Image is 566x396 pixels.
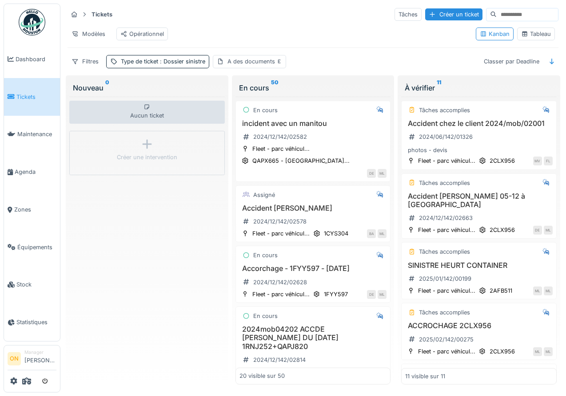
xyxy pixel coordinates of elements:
div: Opérationnel [120,30,164,38]
h3: Accident chez le client 2024/mob/02001 [405,119,553,128]
h3: Accident [PERSON_NAME] [239,204,387,212]
div: ML [544,226,553,235]
div: Créer un ticket [425,8,482,20]
div: 2024/12/142/02628 [253,278,307,286]
div: Tâches accomplies [419,247,470,256]
div: Tableau [521,30,551,38]
span: Statistiques [16,318,56,326]
div: 20 visible sur 50 [239,372,285,380]
h3: Accorchage - 1FYY597 - [DATE] [239,264,387,273]
div: 2CLX956 [490,157,515,165]
span: Stock [16,280,56,289]
div: Fleet - parc véhicul... [252,290,310,298]
div: ML [378,169,387,178]
h3: SINISTRE HEURT CONTAINER [405,261,553,270]
div: Classer par Deadline [480,55,543,68]
div: En cours [239,82,387,93]
a: Statistiques [4,303,60,341]
div: Assigné [253,191,275,199]
div: 2024/12/142/02663 [419,214,473,222]
div: ML [544,347,553,356]
div: 1FYY597 [324,290,348,298]
div: Fleet - parc véhicul... [418,226,475,234]
div: A des documents [227,57,282,66]
div: Fleet - parc véhicul... [418,286,475,295]
a: Agenda [4,153,60,191]
div: Fleet - parc véhicul... [252,368,310,376]
a: Dashboard [4,40,60,78]
h3: Accident [PERSON_NAME] 05-12 à [GEOGRAPHIC_DATA] [405,192,553,209]
a: Équipements [4,228,60,266]
div: ML [378,229,387,238]
div: 2025/01/142/00199 [419,274,471,283]
h3: 2024mob04202 ACCDE [PERSON_NAME] DU [DATE] 1RNJ252+QAPJ820 [239,325,387,351]
div: Type de ticket [121,57,205,66]
div: Aucun ticket [69,101,225,124]
h3: incident avec un manitou [239,119,387,128]
div: Fleet - parc véhicul... [252,229,310,238]
div: Créer une intervention [117,153,177,161]
div: Tâches accomplies [419,179,470,187]
a: Tickets [4,78,60,116]
img: Badge_color-CXgf-gQk.svg [19,9,45,35]
div: MV [533,157,542,165]
div: ML [378,290,387,299]
span: Équipements [17,243,56,251]
strong: Tickets [88,10,116,19]
div: 2CLX956 [490,347,515,356]
div: QAPX665 - [GEOGRAPHIC_DATA]... [252,157,350,165]
div: BA [367,229,376,238]
sup: 50 [271,82,279,93]
div: 1CYS304 [324,229,348,238]
div: Fleet - parc véhicul... [418,157,475,165]
div: DE [367,368,376,376]
div: 1RNJ252 [324,368,348,376]
a: Zones [4,191,60,228]
li: ON [8,352,21,365]
div: Fleet - parc véhicul... [418,347,475,356]
div: DE [533,226,542,235]
div: En cours [253,106,278,114]
div: ML [378,368,387,376]
div: Tâches accomplies [419,308,470,317]
div: Kanban [480,30,510,38]
div: FL [544,157,553,165]
div: ML [544,286,553,295]
sup: 11 [437,82,441,93]
div: Tâches [395,8,422,21]
h3: ACCROCHAGE 2CLX956 [405,322,553,330]
a: Maintenance [4,116,60,153]
span: Dashboard [16,55,56,63]
li: [PERSON_NAME] [24,349,56,368]
div: Filtres [68,55,103,68]
a: Stock [4,266,60,304]
span: Tickets [16,93,56,101]
div: 2024/06/142/01326 [419,133,473,141]
div: DE [367,169,376,178]
span: : Dossier sinistre [158,58,205,65]
span: Zones [14,205,56,214]
div: Tâches accomplies [419,106,470,114]
div: 2CLX956 [490,226,515,234]
div: 2024/12/142/02814 [253,356,306,364]
div: Manager [24,349,56,356]
sup: 0 [105,82,109,93]
div: À vérifier [405,82,553,93]
div: DE [367,290,376,299]
div: 2024/12/142/02578 [253,217,307,226]
div: Fleet - parc véhicul... [252,145,310,153]
a: ON Manager[PERSON_NAME] [8,349,56,370]
div: 2024/12/142/02582 [253,133,307,141]
div: Nouveau [73,82,221,93]
div: 2AFB511 [490,286,512,295]
div: photos - devis [405,146,553,154]
div: ML [533,286,542,295]
div: Modèles [68,27,109,40]
div: 2025/02/142/00275 [419,335,474,344]
div: 11 visible sur 11 [405,372,445,380]
span: Agenda [15,168,56,176]
span: Maintenance [17,130,56,138]
div: ML [533,347,542,356]
div: En cours [253,251,278,259]
div: En cours [253,312,278,320]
